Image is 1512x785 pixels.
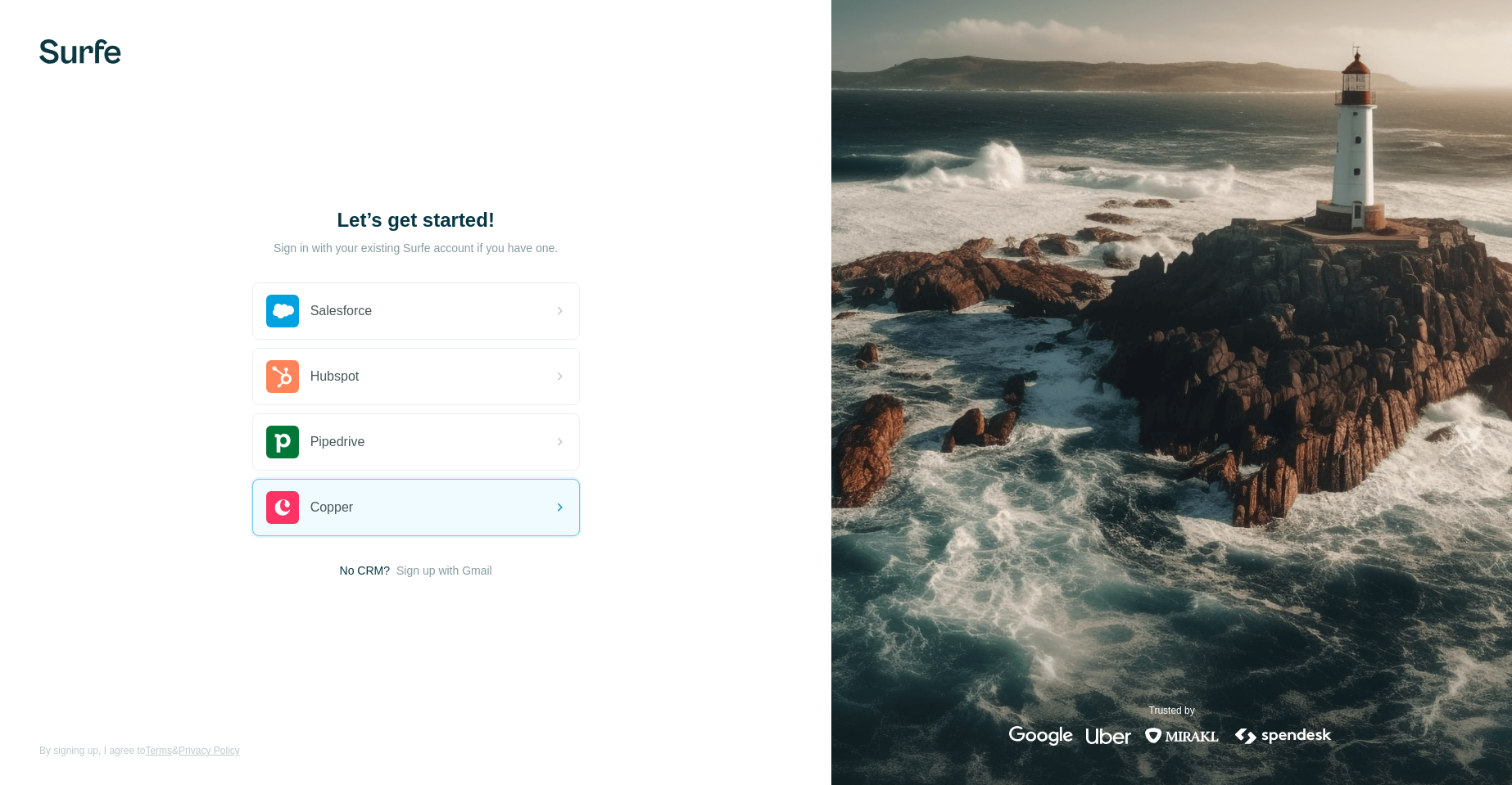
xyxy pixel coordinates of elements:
span: Copper [310,498,353,517]
img: hubspot's logo [266,360,299,393]
img: Surfe's logo [39,39,121,64]
img: google's logo [1009,726,1073,746]
span: Salesforce [310,301,373,321]
img: uber's logo [1086,726,1131,746]
span: Hubspot [310,367,360,386]
img: copper's logo [266,491,299,524]
img: mirakl's logo [1144,726,1220,746]
p: Sign in with your existing Surfe account if you have one. [274,240,558,256]
img: spendesk's logo [1233,726,1334,746]
a: Privacy Policy [179,745,240,756]
span: Pipedrive [310,432,365,452]
span: By signing up, I agree to & [39,743,240,758]
button: Sign up with Gmail [396,562,492,579]
a: Terms [145,745,172,756]
img: salesforce's logo [266,295,299,327]
p: Trusted by [1149,703,1195,718]
span: No CRM? [340,562,390,579]
h1: Let’s get started! [252,207,580,233]
img: pipedrive's logo [266,426,299,458]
